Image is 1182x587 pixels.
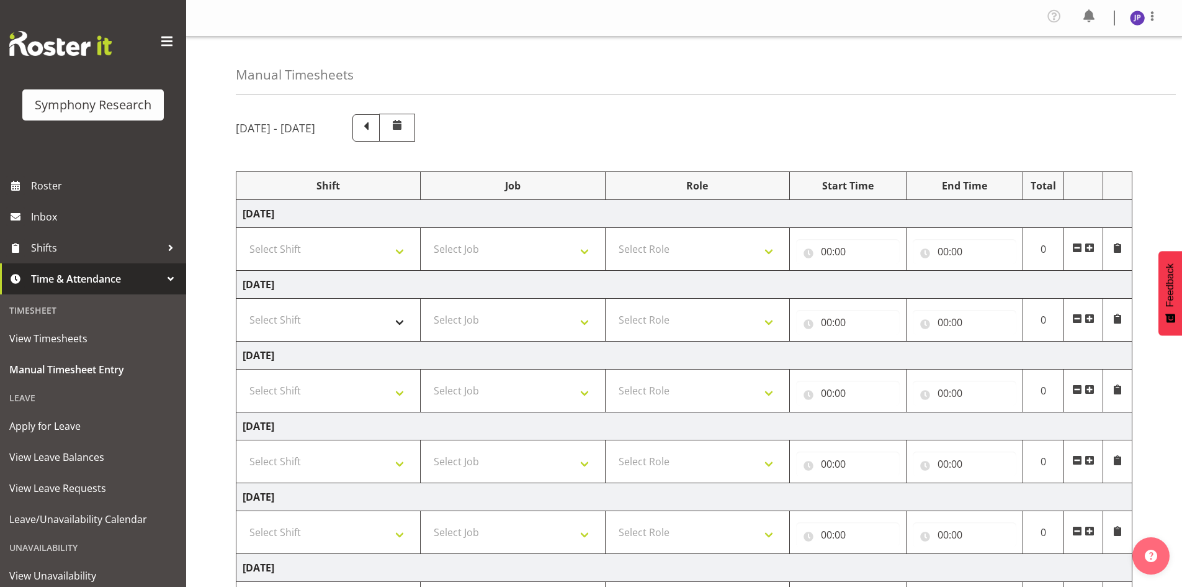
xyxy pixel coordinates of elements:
[3,323,183,354] a: View Timesheets
[31,207,180,226] span: Inbox
[3,298,183,323] div: Timesheet
[1145,550,1157,562] img: help-xxl-2.png
[1023,440,1064,483] td: 0
[1158,251,1182,335] button: Feedback - Show survey
[31,239,161,257] span: Shifts
[796,381,900,406] input: Click to select...
[9,567,177,585] span: View Unavailability
[3,473,183,504] a: View Leave Requests
[796,178,900,193] div: Start Time
[1023,511,1064,554] td: 0
[236,412,1132,440] td: [DATE]
[796,239,900,264] input: Click to select...
[9,31,112,56] img: Rosterit website logo
[1023,370,1064,412] td: 0
[236,68,354,82] h4: Manual Timesheets
[1023,299,1064,342] td: 0
[1023,228,1064,271] td: 0
[3,504,183,535] a: Leave/Unavailability Calendar
[3,442,183,473] a: View Leave Balances
[913,522,1016,547] input: Click to select...
[1130,11,1145,25] img: judith-partridge11888.jpg
[236,554,1132,582] td: [DATE]
[31,176,180,195] span: Roster
[913,178,1016,193] div: End Time
[31,270,161,288] span: Time & Attendance
[35,96,151,114] div: Symphony Research
[427,178,598,193] div: Job
[236,200,1132,228] td: [DATE]
[796,310,900,335] input: Click to select...
[3,411,183,442] a: Apply for Leave
[236,121,315,135] h5: [DATE] - [DATE]
[9,510,177,529] span: Leave/Unavailability Calendar
[796,522,900,547] input: Click to select...
[243,178,414,193] div: Shift
[3,354,183,385] a: Manual Timesheet Entry
[236,483,1132,511] td: [DATE]
[913,310,1016,335] input: Click to select...
[9,479,177,498] span: View Leave Requests
[236,271,1132,299] td: [DATE]
[913,381,1016,406] input: Click to select...
[3,385,183,411] div: Leave
[1165,263,1176,307] span: Feedback
[612,178,783,193] div: Role
[796,452,900,476] input: Click to select...
[9,360,177,379] span: Manual Timesheet Entry
[3,535,183,560] div: Unavailability
[913,452,1016,476] input: Click to select...
[1029,178,1058,193] div: Total
[913,239,1016,264] input: Click to select...
[9,329,177,348] span: View Timesheets
[9,417,177,435] span: Apply for Leave
[9,448,177,466] span: View Leave Balances
[236,342,1132,370] td: [DATE]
